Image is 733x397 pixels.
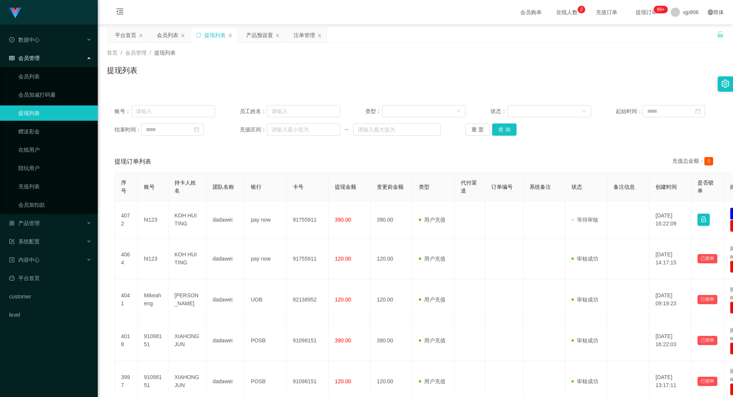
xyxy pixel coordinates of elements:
[9,37,40,43] span: 数据中心
[9,55,40,61] span: 会员管理
[419,378,446,384] span: 用户充值
[572,217,598,223] span: 等待审核
[419,256,446,262] span: 用户充值
[656,184,677,190] span: 创建时间
[121,180,126,194] span: 序号
[181,33,185,38] i: 图标: close
[245,279,287,320] td: UOB
[194,127,199,132] i: 图标: calendar
[335,217,351,223] span: 390.00
[18,69,92,84] a: 会员列表
[9,289,92,304] a: customer
[245,201,287,238] td: pay now
[246,28,273,42] div: 产品预设置
[154,50,176,56] span: 提现列表
[461,180,477,194] span: 代付渠道
[697,377,717,386] button: 已锁单
[157,28,178,42] div: 会员列表
[419,297,446,303] span: 用户充值
[115,157,151,166] span: 提现订单列表
[168,238,207,279] td: KOH HUI TING
[240,107,266,115] span: 员工姓名：
[121,50,122,56] span: /
[228,33,232,38] i: 图标: close
[138,238,168,279] td: ht123
[371,320,413,361] td: 390.00
[419,337,446,344] span: 用户充值
[125,50,147,56] span: 会员管理
[335,297,351,303] span: 120.00
[207,238,245,279] td: dadawei
[207,279,245,320] td: dadawei
[465,123,490,136] button: 重 置
[207,201,245,238] td: dadawei
[138,320,168,361] td: 91098151
[492,123,517,136] button: 查 询
[9,271,92,286] a: 图标: dashboard平台首页
[107,65,137,76] h1: 提现列表
[335,256,351,262] span: 120.00
[9,220,15,226] i: 图标: appstore-o
[115,107,131,115] span: 账号：
[377,184,404,190] span: 变更前金额
[174,180,196,194] span: 持卡人姓名
[419,184,429,190] span: 类型
[18,87,92,102] a: 会员加减打码量
[649,279,691,320] td: [DATE] 09:19:23
[251,184,262,190] span: 银行
[287,320,329,361] td: 91098151
[371,238,413,279] td: 120.00
[287,279,329,320] td: 82138952
[287,201,329,238] td: 91755911
[572,337,598,344] span: 审核成功
[335,184,356,190] span: 提现金额
[18,197,92,212] a: 会员加扣款
[115,320,138,361] td: 4018
[9,220,40,226] span: 产品管理
[18,142,92,157] a: 在线用户
[207,320,245,361] td: dadawei
[592,10,621,15] span: 充值订单
[18,160,92,176] a: 陪玩用户
[115,126,141,134] span: 结束时间：
[697,336,717,345] button: 已锁单
[708,10,713,15] i: 图标: global
[204,28,226,42] div: 提现列表
[371,201,413,238] td: 390.00
[144,184,155,190] span: 账号
[580,6,583,13] p: 2
[168,279,207,320] td: [PERSON_NAME]
[18,179,92,194] a: 充值列表
[138,279,168,320] td: Mikeaheng
[649,201,691,238] td: [DATE] 16:22:09
[168,201,207,238] td: KOH HUI TING
[18,105,92,121] a: 提现列表
[131,105,215,117] input: 请输入
[9,8,21,18] img: logo.9652507e.png
[9,239,15,244] i: 图标: form
[9,238,40,245] span: 系统配置
[240,126,266,134] span: 充值区间：
[9,55,15,61] i: 图标: table
[582,109,586,114] i: 图标: down
[419,217,446,223] span: 用户充值
[572,378,598,384] span: 审核成功
[697,254,717,263] button: 已锁单
[697,214,710,226] button: 图标: lock
[649,238,691,279] td: [DATE] 14:17:15
[267,123,340,136] input: 请输入最小值为
[267,105,340,117] input: 请输入
[353,123,440,136] input: 请输入最大值为
[697,295,717,304] button: 已锁单
[9,37,15,42] i: 图标: check-circle-o
[115,279,138,320] td: 4041
[107,0,133,25] i: 图标: menu-fold
[107,50,118,56] span: 首页
[491,107,508,115] span: 状态：
[654,6,668,13] sup: 259
[245,238,287,279] td: pay now
[578,6,585,13] sup: 2
[552,10,581,15] span: 在线人数
[150,50,151,56] span: /
[213,184,234,190] span: 团队名称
